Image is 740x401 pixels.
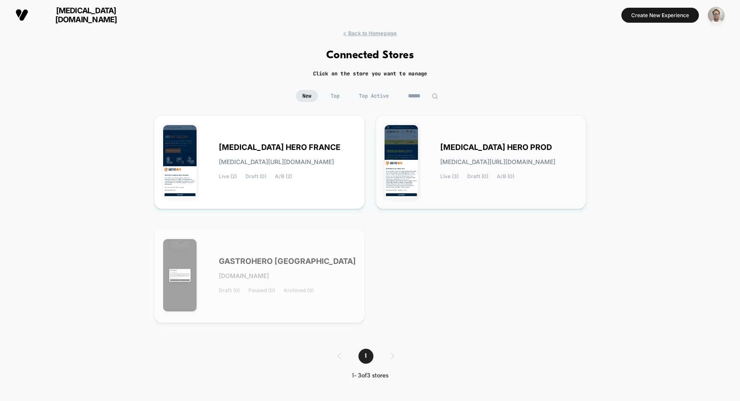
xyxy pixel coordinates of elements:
[705,6,727,24] button: ppic
[324,90,346,102] span: Top
[15,9,28,21] img: Visually logo
[163,125,197,198] img: GASTRO_HERO_FRANCE
[385,125,418,198] img: GASTRO_HERO_PROD
[248,287,275,293] span: Paused (0)
[163,239,197,312] img: GASTROHERO_GERMANY
[329,372,412,380] div: 1 - 3 of 3 stores
[352,90,395,102] span: Top Active
[219,287,240,293] span: Draft (0)
[35,6,137,24] span: [MEDICAL_DATA][DOMAIN_NAME]
[296,90,318,102] span: New
[13,6,140,24] button: [MEDICAL_DATA][DOMAIN_NAME]
[621,8,699,23] button: Create New Experience
[358,349,373,364] span: 1
[440,159,555,165] span: [MEDICAL_DATA][URL][DOMAIN_NAME]
[219,144,340,150] span: [MEDICAL_DATA] HERO FRANCE
[497,174,514,180] span: A/B (0)
[283,287,314,293] span: Archived (0)
[432,93,438,99] img: edit
[219,258,356,264] span: GASTROHERO [GEOGRAPHIC_DATA]
[440,144,552,150] span: [MEDICAL_DATA] HERO PROD
[219,174,237,180] span: Live (2)
[245,174,266,180] span: Draft (0)
[275,174,292,180] span: A/B (2)
[467,174,488,180] span: Draft (0)
[313,70,427,77] h2: Click on the store you want to manage
[343,30,397,36] span: < Back to Homepage
[326,49,414,62] h1: Connected Stores
[708,7,725,24] img: ppic
[440,174,459,180] span: Live (3)
[219,159,334,165] span: [MEDICAL_DATA][URL][DOMAIN_NAME]
[219,273,269,279] span: [DOMAIN_NAME]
